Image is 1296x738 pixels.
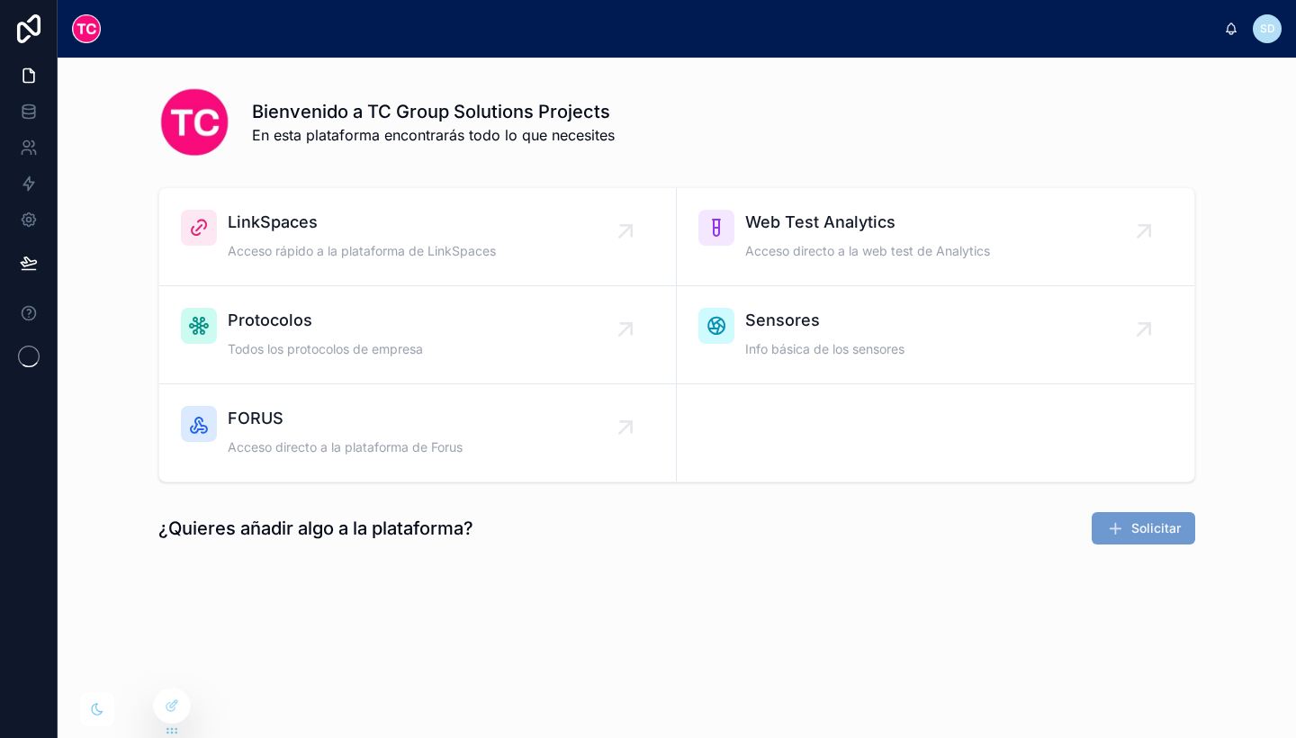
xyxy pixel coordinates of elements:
[677,286,1194,384] a: SensoresInfo básica de los sensores
[228,210,496,235] span: LinkSpaces
[158,516,473,541] h1: ¿Quieres añadir algo a la plataforma?
[159,286,677,384] a: ProtocolosTodos los protocolos de empresa
[1131,519,1181,537] span: Solicitar
[1260,22,1275,36] span: SD
[228,308,423,333] span: Protocolos
[72,14,101,43] img: App logo
[252,99,615,124] h1: Bienvenido a TC Group Solutions Projects
[1092,512,1195,544] button: Solicitar
[252,124,615,146] span: En esta plataforma encontrarás todo lo que necesites
[677,188,1194,286] a: Web Test AnalyticsAcceso directo a la web test de Analytics
[159,188,677,286] a: LinkSpacesAcceso rápido a la plataforma de LinkSpaces
[228,406,463,431] span: FORUS
[228,438,463,456] span: Acceso directo a la plataforma de Forus
[745,210,990,235] span: Web Test Analytics
[159,384,677,481] a: FORUSAcceso directo a la plataforma de Forus
[745,242,990,260] span: Acceso directo a la web test de Analytics
[745,308,904,333] span: Sensores
[228,340,423,358] span: Todos los protocolos de empresa
[228,242,496,260] span: Acceso rápido a la plataforma de LinkSpaces
[115,25,1224,32] div: scrollable content
[745,340,904,358] span: Info básica de los sensores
